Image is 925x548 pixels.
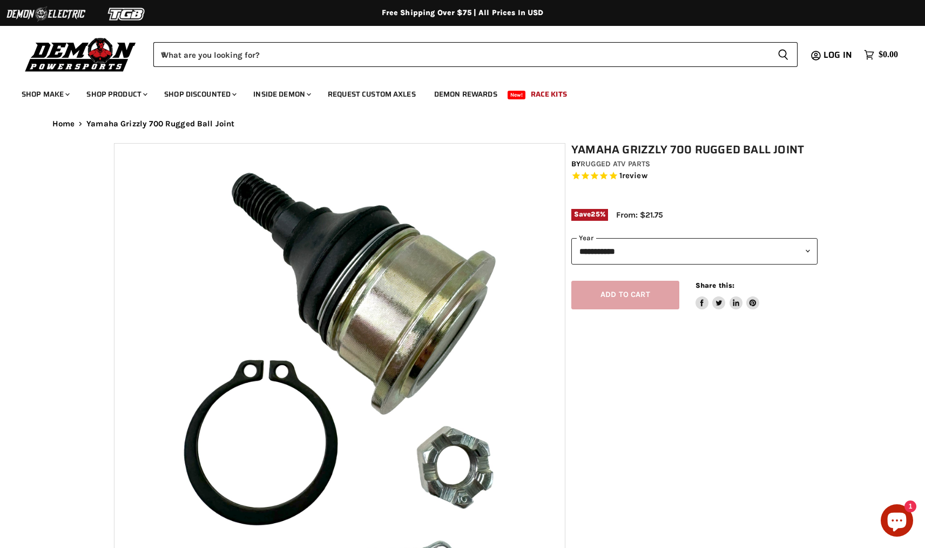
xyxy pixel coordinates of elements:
[320,83,424,105] a: Request Custom Axles
[622,171,647,180] span: review
[523,83,575,105] a: Race Kits
[31,119,895,128] nav: Breadcrumbs
[13,83,76,105] a: Shop Make
[877,504,916,539] inbox-online-store-chat: Shopify online store chat
[616,210,663,220] span: From: $21.75
[580,159,650,168] a: Rugged ATV Parts
[153,42,798,67] form: Product
[696,281,734,289] span: Share this:
[819,50,859,60] a: Log in
[571,209,608,221] span: Save %
[571,143,818,157] h1: Yamaha Grizzly 700 Rugged Ball Joint
[153,42,769,67] input: When autocomplete results are available use up and down arrows to review and enter to select
[426,83,505,105] a: Demon Rewards
[5,4,86,24] img: Demon Electric Logo 2
[769,42,798,67] button: Search
[571,171,818,182] span: Rated 5.0 out of 5 stars 1 reviews
[508,91,526,99] span: New!
[879,50,898,60] span: $0.00
[619,171,647,180] span: 1 reviews
[571,158,818,170] div: by
[823,48,852,62] span: Log in
[859,47,903,63] a: $0.00
[245,83,318,105] a: Inside Demon
[571,238,818,265] select: year
[22,35,140,73] img: Demon Powersports
[86,119,234,128] span: Yamaha Grizzly 700 Rugged Ball Joint
[52,119,75,128] a: Home
[591,210,599,218] span: 25
[86,4,167,24] img: TGB Logo 2
[696,281,760,309] aside: Share this:
[13,79,895,105] ul: Main menu
[156,83,243,105] a: Shop Discounted
[31,8,895,18] div: Free Shipping Over $75 | All Prices In USD
[78,83,154,105] a: Shop Product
